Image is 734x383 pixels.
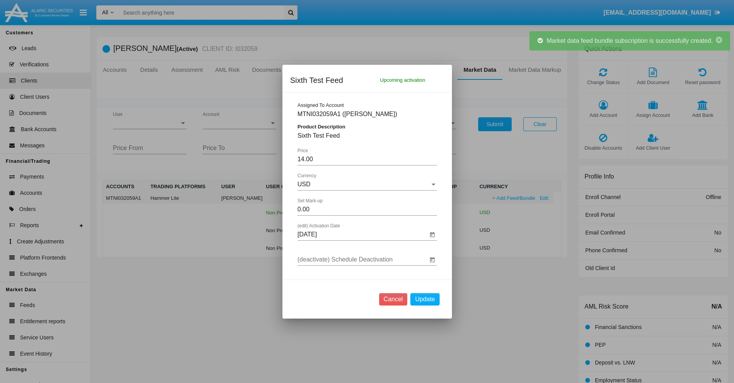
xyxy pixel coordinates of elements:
[547,37,713,44] span: Market data feed bundle subscription is successfully created.
[297,124,345,130] span: Product Description
[428,255,437,264] button: Open calendar
[290,74,343,86] span: Sixth Test Feed
[297,111,397,117] span: MTNI032059A1 ([PERSON_NAME])
[297,102,344,108] span: Assigned To Account
[380,74,425,86] span: Upcoming activation
[297,132,340,139] span: Sixth Test Feed
[297,181,311,187] span: USD
[410,293,440,305] button: Update
[379,293,407,305] button: Cancel
[428,230,437,239] button: Open calendar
